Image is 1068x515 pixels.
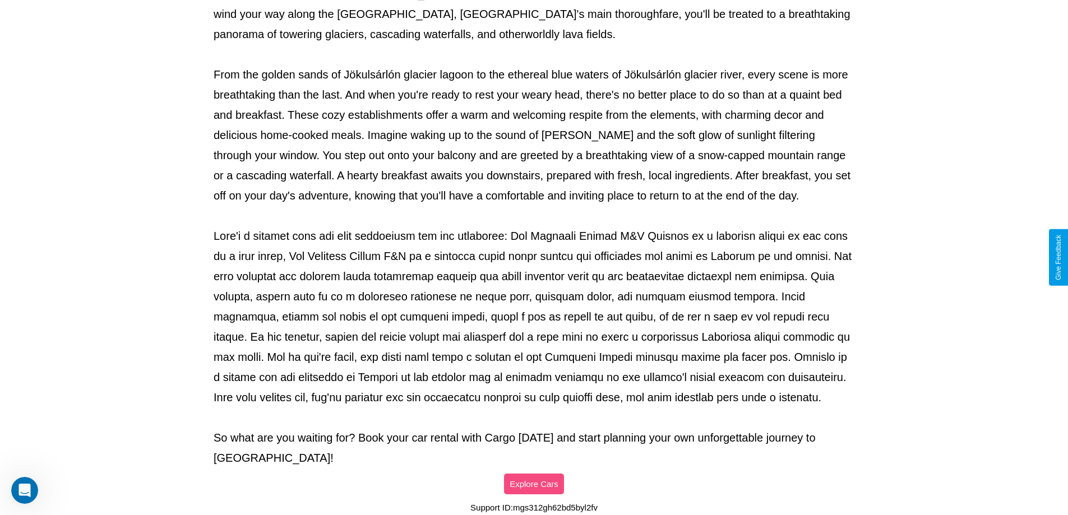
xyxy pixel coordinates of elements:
[11,477,38,504] iframe: Intercom live chat
[504,474,564,494] button: Explore Cars
[470,500,598,515] p: Support ID: mgs312gh62bd5byl2fv
[1055,235,1062,280] div: Give Feedback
